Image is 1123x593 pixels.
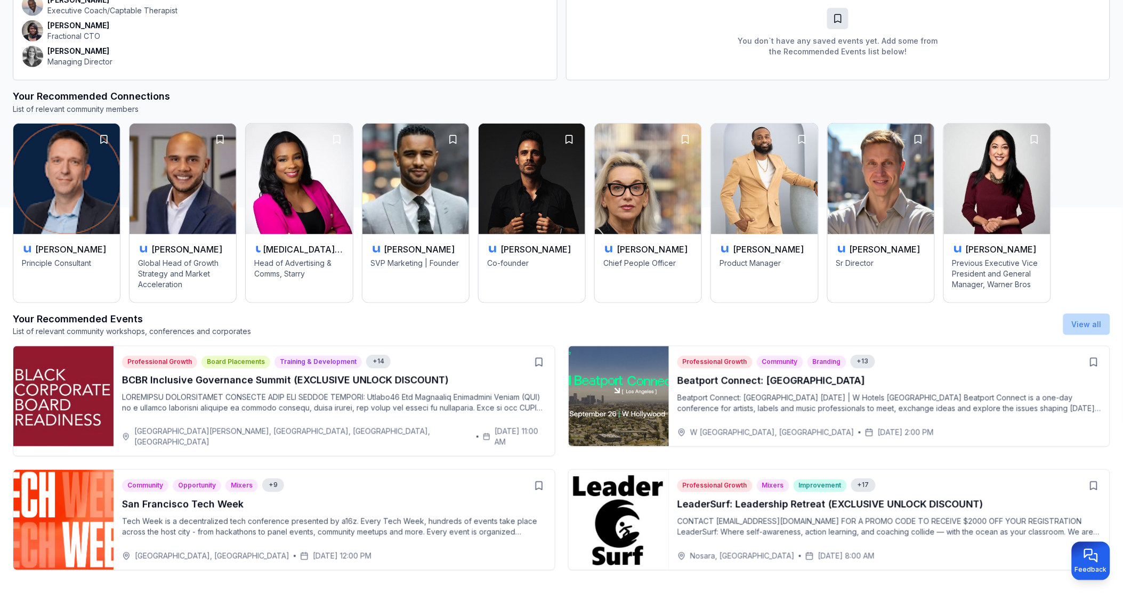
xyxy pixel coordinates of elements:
div: Show 13 more tags [851,355,875,369]
p: Tech Week is a decentralized tech conference presented by a16z. Every Tech Week, hundreds of even... [122,516,546,538]
h3: [PERSON_NAME] [850,243,920,256]
h3: San Francisco Tech Week [122,497,546,512]
div: Branding [807,356,846,369]
p: Chief People Officer [603,258,693,292]
p: Previous Executive Vice President and General Manager, Warner Bros Discovery Sports [952,258,1042,292]
img: contact-avatar [22,46,43,67]
h3: [PERSON_NAME] [35,243,106,256]
p: Head of Advertising & Comms, Starry [254,258,344,292]
p: List of relevant community members [13,104,1110,115]
h3: [PERSON_NAME] [733,243,804,256]
p: LOREMIPSU DOLORSITAMET CONSECTE ADIP ELI SEDDOE TEMPORI: Utlabo46 Etd Magnaaliq Enimadmini Veniam... [122,392,546,413]
div: Board Placements [201,356,270,369]
h3: [PERSON_NAME] [384,243,455,256]
h3: [PERSON_NAME] [966,243,1037,256]
img: BCBR Inclusive Governance Summit (EXCLUSIVE UNLOCK DISCOUNT) [13,346,114,446]
div: [DATE] 2:00 PM [865,427,934,438]
p: Executive Coach/Captable Therapist [47,5,177,16]
div: [GEOGRAPHIC_DATA][PERSON_NAME], [GEOGRAPHIC_DATA], [GEOGRAPHIC_DATA], [GEOGRAPHIC_DATA] [122,426,472,448]
div: Improvement [794,480,847,492]
img: Tina Shah [944,124,1051,234]
p: You don`t have any saved events yet. Add some from the Recommended Events list below! [731,36,944,57]
img: Alex Montas [362,124,469,234]
p: Fractional CTO [47,31,109,42]
p: List of relevant community workshops, conferences and corporates [13,327,251,337]
p: Co-founder [487,258,577,292]
h3: LeaderSurf: Leadership Retreat (EXCLUSIVE UNLOCK DISCOUNT) [677,497,1102,512]
div: [GEOGRAPHIC_DATA], [GEOGRAPHIC_DATA] [122,551,289,562]
div: Community [757,356,803,369]
h3: Your Recommended Connections [13,89,1110,104]
div: Mixers [757,480,789,492]
div: Show 9 more tags [262,478,284,492]
div: [DATE] 12:00 PM [300,551,371,562]
h3: Beatport Connect: [GEOGRAPHIC_DATA] [677,373,1102,388]
div: W [GEOGRAPHIC_DATA], [GEOGRAPHIC_DATA] [677,427,854,438]
span: Improvement, Venture Capital, Customer Experience (CX), Startups, Industry Trends, Networking, Fi... [262,478,284,492]
p: Managing Director [47,56,112,67]
h3: [PERSON_NAME] [151,243,222,256]
img: San Francisco Tech Week [13,470,114,570]
p: Global Head of Growth Strategy and Market Acceleration [138,258,228,292]
img: Rashad Davis [711,124,818,234]
div: Show 14 more tags [366,355,391,369]
button: View all [1063,314,1110,335]
span: Opportunity, Mixers, Innovation, Improvement, Experimentation, Industry Trends, Roundtables, Stra... [851,355,875,369]
img: contact-avatar [22,20,43,42]
img: Michael Illert [13,124,120,234]
p: [PERSON_NAME] [47,20,109,31]
span: Experimentation, Leadership, Core Four Principles, Performance, Community, Resources, Peer Suppor... [851,478,876,492]
img: Yasmin Grant [246,124,352,234]
div: Show 17 more tags [851,478,876,492]
img: Daniel Strauch [479,124,585,234]
h3: [MEDICAL_DATA][PERSON_NAME] [263,243,344,256]
div: [DATE] 8:00 AM [805,551,875,562]
h3: [PERSON_NAME] [500,243,571,256]
div: Professional Growth [122,356,197,369]
div: Opportunity [173,480,221,492]
button: Provide feedback [1072,542,1110,580]
p: Product Manager [720,258,809,292]
p: Beatport Connect: [GEOGRAPHIC_DATA] [DATE] | W Hotels [GEOGRAPHIC_DATA] Beatport Connect is a one... [677,393,1102,414]
img: Wayne Kimball, Jr. [130,124,236,234]
img: LeaderSurf: Leadership Retreat (EXCLUSIVE UNLOCK DISCOUNT) [569,470,669,570]
p: Principle Consultant [22,258,111,292]
h3: BCBR Inclusive Governance Summit (EXCLUSIVE UNLOCK DISCOUNT) [122,373,546,388]
img: Stephanie Tate [595,124,701,234]
p: Sr Director [836,258,926,292]
div: [DATE] 11:00 AM [483,426,546,448]
p: CONTACT [EMAIL_ADDRESS][DOMAIN_NAME] FOR A PROMO CODE TO RECEIVE $2000 OFF YOUR REGISTRATION Lead... [677,516,1102,538]
div: Professional Growth [677,356,753,369]
div: Professional Growth [677,480,753,492]
span: Community, Education, Opportunity, Innovation, Leadership, Industry Trends, Roundtables, Strategi... [366,355,391,369]
span: Feedback [1075,565,1107,574]
div: Nosara, [GEOGRAPHIC_DATA] [677,551,795,562]
p: SVP Marketing | Founder [371,258,460,292]
a: View all [1072,320,1102,329]
h3: Your Recommended Events [13,312,251,327]
div: Mixers [225,480,258,492]
img: Beatport Connect: Los Angeles [569,346,669,446]
h3: [PERSON_NAME] [617,243,688,256]
div: Training & Development [274,356,362,369]
img: Felix Muehlschlegel [828,124,934,234]
div: Community [122,480,168,492]
p: [PERSON_NAME] [47,46,112,56]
